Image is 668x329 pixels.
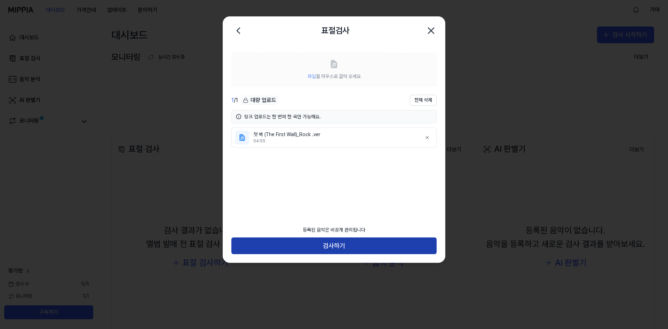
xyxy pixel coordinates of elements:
div: 첫 벽 (The First Wall)_Rock .ver [253,131,416,138]
span: 을 마우스로 끌어 오세요 [308,73,361,79]
span: 1 [231,97,234,103]
h2: 표절검사 [321,24,350,37]
button: 대량 업로드 [241,95,278,105]
div: 링크 업로드는 한 번에 한 곡만 가능해요. [244,113,432,120]
div: 등록된 음악은 비공개 관리됩니다 [299,222,369,238]
span: 파일 [308,73,316,79]
button: 전체 삭제 [410,95,437,106]
div: / 1 [231,96,238,104]
button: 검사하기 [231,237,437,254]
div: 04:55 [253,138,416,144]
